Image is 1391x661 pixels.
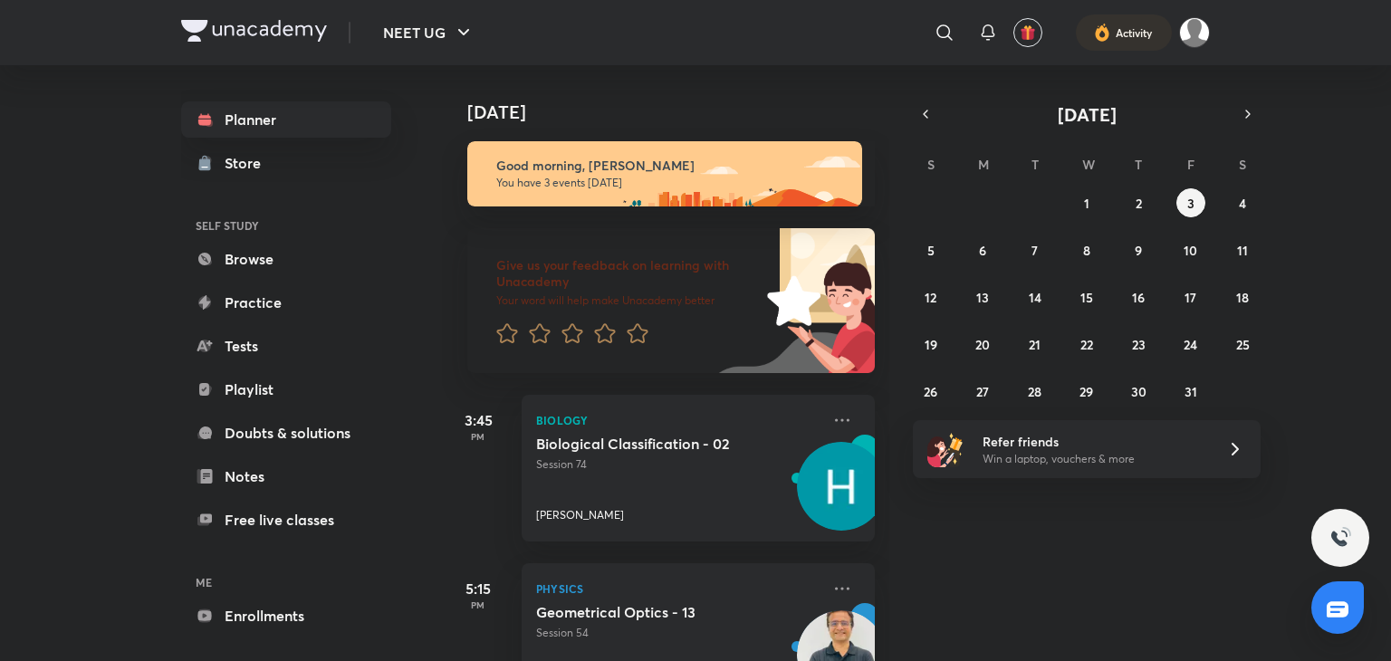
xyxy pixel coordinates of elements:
div: Store [225,152,272,174]
button: October 17, 2025 [1176,283,1205,311]
p: PM [442,599,514,610]
button: October 14, 2025 [1021,283,1050,311]
abbr: October 2, 2025 [1136,195,1142,212]
p: Session 54 [536,625,820,641]
button: October 28, 2025 [1021,377,1050,406]
a: Enrollments [181,598,391,634]
abbr: October 9, 2025 [1135,242,1142,259]
img: referral [927,431,964,467]
p: Session 74 [536,456,820,473]
button: October 9, 2025 [1124,235,1153,264]
button: October 18, 2025 [1228,283,1257,311]
abbr: October 4, 2025 [1239,195,1246,212]
button: NEET UG [372,14,485,51]
a: Playlist [181,371,391,407]
button: October 21, 2025 [1021,330,1050,359]
abbr: October 23, 2025 [1132,336,1146,353]
img: Anushka soni [1179,17,1210,48]
p: Win a laptop, vouchers & more [983,451,1205,467]
abbr: Wednesday [1082,156,1095,173]
abbr: October 21, 2025 [1029,336,1041,353]
img: Company Logo [181,20,327,42]
button: October 10, 2025 [1176,235,1205,264]
button: October 24, 2025 [1176,330,1205,359]
h6: Give us your feedback on learning with Unacademy [496,257,761,290]
button: October 15, 2025 [1072,283,1101,311]
abbr: October 1, 2025 [1084,195,1089,212]
abbr: October 19, 2025 [925,336,937,353]
p: You have 3 events [DATE] [496,176,846,190]
button: October 6, 2025 [968,235,997,264]
button: October 31, 2025 [1176,377,1205,406]
abbr: Saturday [1239,156,1246,173]
h6: SELF STUDY [181,210,391,241]
p: Your word will help make Unacademy better [496,293,761,308]
abbr: October 12, 2025 [925,289,936,306]
img: morning [467,141,862,206]
button: October 19, 2025 [916,330,945,359]
abbr: October 15, 2025 [1080,289,1093,306]
abbr: Friday [1187,156,1194,173]
abbr: October 25, 2025 [1236,336,1250,353]
abbr: October 30, 2025 [1131,383,1146,400]
a: Company Logo [181,20,327,46]
a: Free live classes [181,502,391,538]
button: October 1, 2025 [1072,188,1101,217]
button: October 8, 2025 [1072,235,1101,264]
button: October 23, 2025 [1124,330,1153,359]
a: Planner [181,101,391,138]
button: October 11, 2025 [1228,235,1257,264]
button: October 3, 2025 [1176,188,1205,217]
button: October 26, 2025 [916,377,945,406]
abbr: October 28, 2025 [1028,383,1041,400]
abbr: Sunday [927,156,935,173]
button: October 25, 2025 [1228,330,1257,359]
a: Practice [181,284,391,321]
abbr: October 14, 2025 [1029,289,1041,306]
abbr: October 31, 2025 [1185,383,1197,400]
a: Tests [181,328,391,364]
a: Store [181,145,391,181]
h5: 3:45 [442,409,514,431]
p: Physics [536,578,820,599]
button: October 2, 2025 [1124,188,1153,217]
button: October 27, 2025 [968,377,997,406]
abbr: October 6, 2025 [979,242,986,259]
abbr: October 18, 2025 [1236,289,1249,306]
button: October 29, 2025 [1072,377,1101,406]
button: October 22, 2025 [1072,330,1101,359]
h5: 5:15 [442,578,514,599]
abbr: October 13, 2025 [976,289,989,306]
h6: Good morning, [PERSON_NAME] [496,158,846,174]
abbr: October 17, 2025 [1185,289,1196,306]
abbr: Tuesday [1031,156,1039,173]
a: Browse [181,241,391,277]
abbr: October 24, 2025 [1184,336,1197,353]
button: October 5, 2025 [916,235,945,264]
img: activity [1094,22,1110,43]
h4: [DATE] [467,101,893,123]
p: [PERSON_NAME] [536,507,624,523]
a: Doubts & solutions [181,415,391,451]
span: [DATE] [1058,102,1117,127]
button: October 4, 2025 [1228,188,1257,217]
button: October 13, 2025 [968,283,997,311]
abbr: October 8, 2025 [1083,242,1090,259]
h6: Refer friends [983,432,1205,451]
abbr: October 3, 2025 [1187,195,1194,212]
abbr: Thursday [1135,156,1142,173]
button: October 30, 2025 [1124,377,1153,406]
button: October 12, 2025 [916,283,945,311]
abbr: October 26, 2025 [924,383,937,400]
a: Notes [181,458,391,494]
button: October 20, 2025 [968,330,997,359]
abbr: Monday [978,156,989,173]
abbr: October 10, 2025 [1184,242,1197,259]
abbr: October 5, 2025 [927,242,935,259]
h6: ME [181,567,391,598]
button: October 16, 2025 [1124,283,1153,311]
button: avatar [1013,18,1042,47]
img: feedback_image [705,228,875,373]
abbr: October 11, 2025 [1237,242,1248,259]
button: October 7, 2025 [1021,235,1050,264]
